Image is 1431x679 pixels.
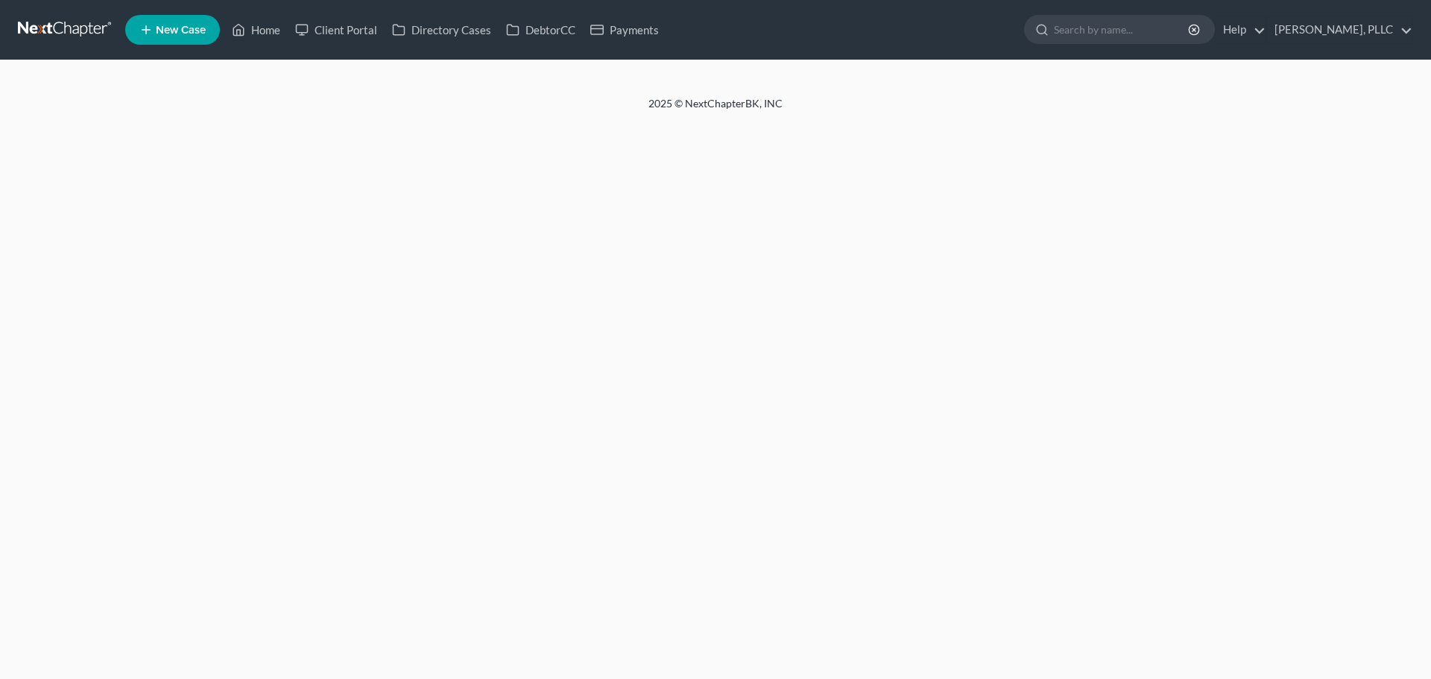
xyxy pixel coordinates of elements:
input: Search by name... [1054,16,1190,43]
a: Help [1216,16,1266,43]
a: Directory Cases [385,16,499,43]
a: DebtorCC [499,16,583,43]
a: Client Portal [288,16,385,43]
a: Home [224,16,288,43]
a: [PERSON_NAME], PLLC [1267,16,1412,43]
div: 2025 © NextChapterBK, INC [291,96,1140,123]
span: New Case [156,25,206,36]
a: Payments [583,16,666,43]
